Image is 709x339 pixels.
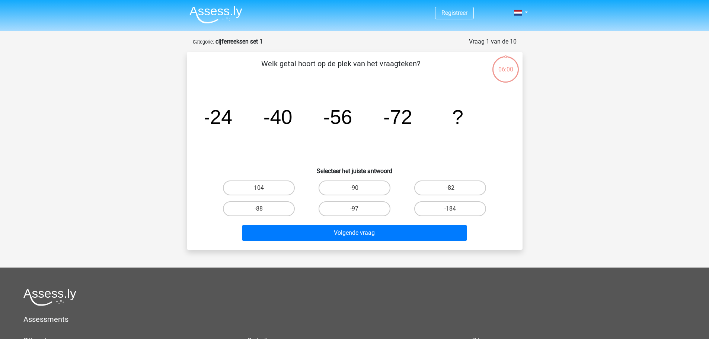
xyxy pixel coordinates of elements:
img: Assessly [189,6,242,23]
label: -88 [223,201,295,216]
tspan: -56 [323,106,352,128]
label: -184 [414,201,486,216]
label: -90 [319,180,390,195]
tspan: -72 [383,106,412,128]
label: 104 [223,180,295,195]
strong: cijferreeksen set 1 [215,38,263,45]
h6: Selecteer het juiste antwoord [199,161,511,175]
tspan: -40 [263,106,292,128]
small: Categorie: [193,39,214,45]
tspan: -24 [203,106,232,128]
a: Registreer [441,9,467,16]
label: -97 [319,201,390,216]
button: Volgende vraag [242,225,467,241]
p: Welk getal hoort op de plek van het vraagteken? [199,58,483,80]
div: Vraag 1 van de 10 [469,37,517,46]
img: Assessly logo [23,288,76,306]
tspan: ? [452,106,463,128]
label: -82 [414,180,486,195]
div: 06:00 [492,55,520,74]
h5: Assessments [23,315,686,324]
